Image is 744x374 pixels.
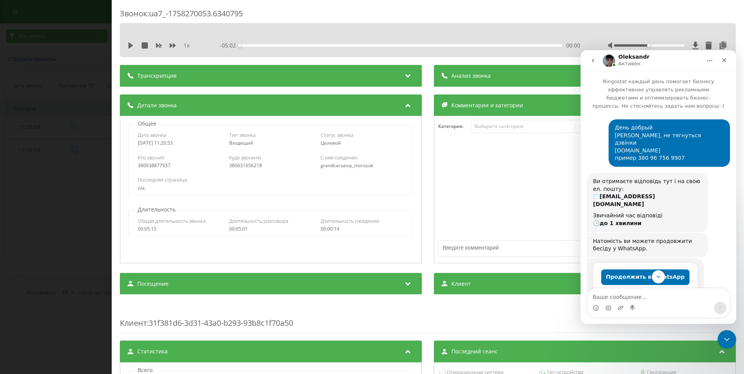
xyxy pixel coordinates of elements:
span: Дата звонка [138,131,166,138]
div: Выберите категорию [475,123,572,129]
span: Анализ звонка [451,72,491,80]
span: Кто звонил [138,154,164,161]
div: grandcaruasip_morozuk [321,163,404,168]
div: n/a [138,185,404,191]
span: Последний сеанс [451,348,498,355]
span: Куда звонили [229,154,261,161]
span: Статус звонка [321,131,353,138]
span: Целевой [321,140,341,146]
span: Входящий [229,140,253,146]
span: Комментарии и категории [451,101,523,109]
span: Тип звонка [229,131,256,138]
p: Длительность [136,206,177,213]
div: 00:00:14 [321,226,404,232]
span: Клиент [120,318,147,328]
span: Посещение [137,280,168,288]
span: Длительность ожидания [321,217,379,224]
span: Общая длительность звонка [138,217,205,224]
span: - 05:02 [220,42,240,49]
span: Детали звонка [137,101,177,109]
div: Звонок : ua7_-1758270053.6340795 [120,8,736,23]
span: С кем соединен [321,154,358,161]
div: 380938877937 [138,163,221,168]
span: Клиент [451,280,471,288]
p: Общее [136,120,158,128]
p: Всего [136,366,154,374]
div: Accessibility label [238,44,241,47]
span: Длительность разговора [229,217,288,224]
div: [DATE] 11:20:53 [138,140,221,146]
div: 00:05:01 [229,226,312,232]
h4: Категория : [438,124,471,129]
iframe: Intercom live chat [718,330,736,349]
span: 1 x [184,42,190,49]
iframe: Intercom live chat [581,50,736,324]
span: Транскрипция [137,72,177,80]
div: : 31f381d6-3d31-43a0-b293-93b8c1f70a50 [120,302,736,333]
div: 380631656218 [229,163,312,168]
span: 00:00 [566,42,580,49]
span: Последняя страница [138,176,187,183]
div: 00:05:15 [138,226,221,232]
div: Accessibility label [647,44,650,47]
span: Статистика [137,348,168,355]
